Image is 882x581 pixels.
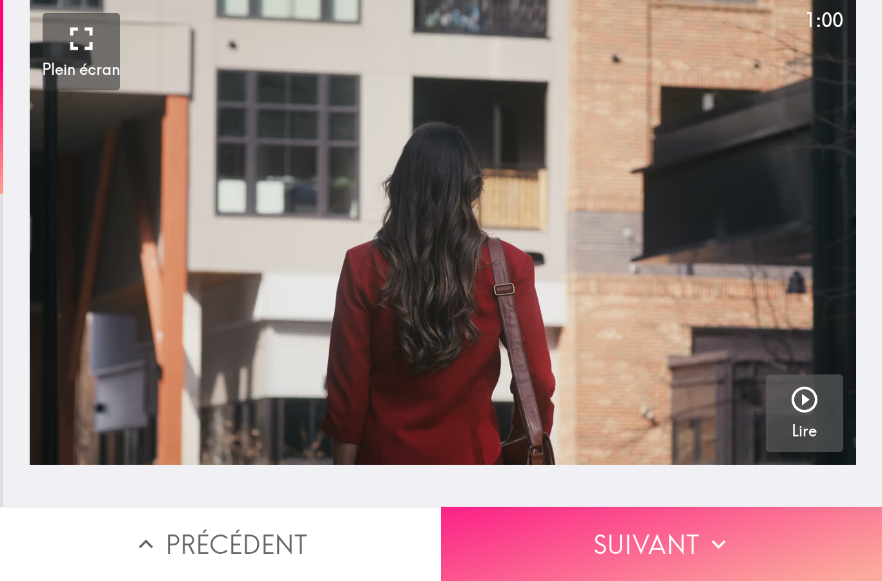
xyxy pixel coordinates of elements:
[441,507,882,581] button: Suivant
[42,59,120,81] h5: Plein écran
[792,420,817,442] h5: Lire
[43,13,120,90] button: Plein écran
[805,6,843,34] div: 1:00
[766,374,843,452] button: Lire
